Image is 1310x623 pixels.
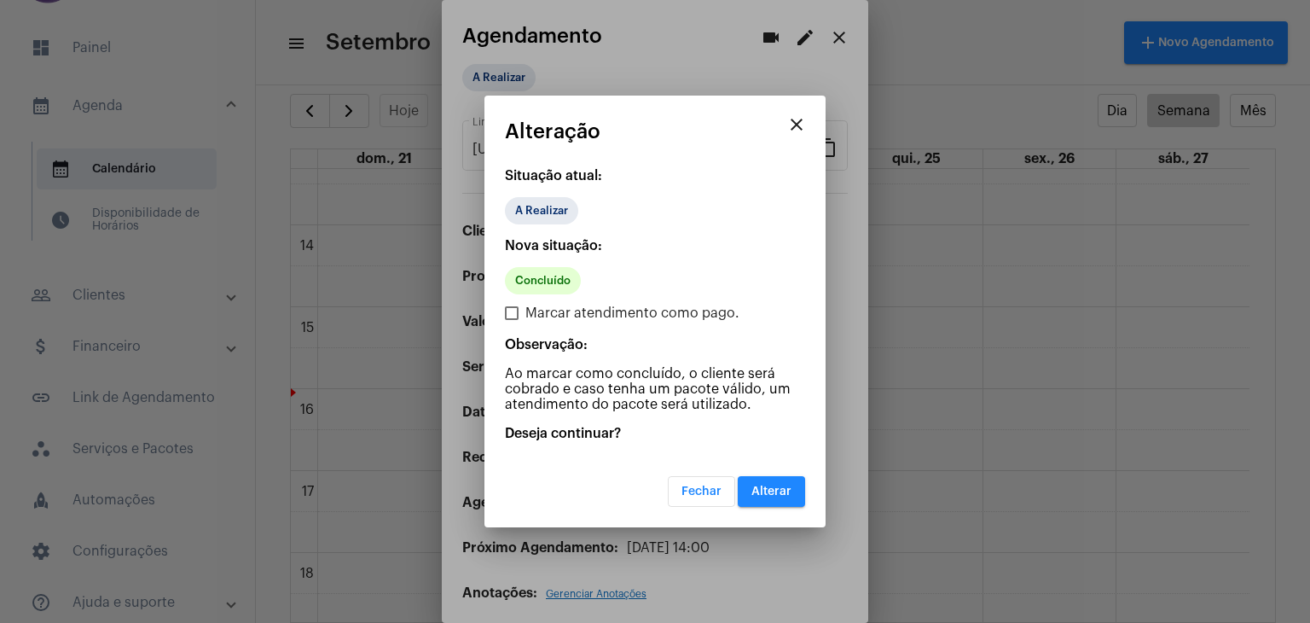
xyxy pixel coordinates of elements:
[505,197,578,224] mat-chip: A Realizar
[738,476,805,507] button: Alterar
[505,267,581,294] mat-chip: Concluído
[505,238,805,253] p: Nova situação:
[786,114,807,135] mat-icon: close
[505,120,600,143] span: Alteração
[751,486,791,498] span: Alterar
[505,366,805,412] p: Ao marcar como concluído, o cliente será cobrado e caso tenha um pacote válido, um atendimento do...
[505,168,805,183] p: Situação atual:
[668,476,735,507] button: Fechar
[505,337,805,352] p: Observação:
[505,426,805,441] p: Deseja continuar?
[525,303,739,323] span: Marcar atendimento como pago.
[681,486,722,498] span: Fechar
